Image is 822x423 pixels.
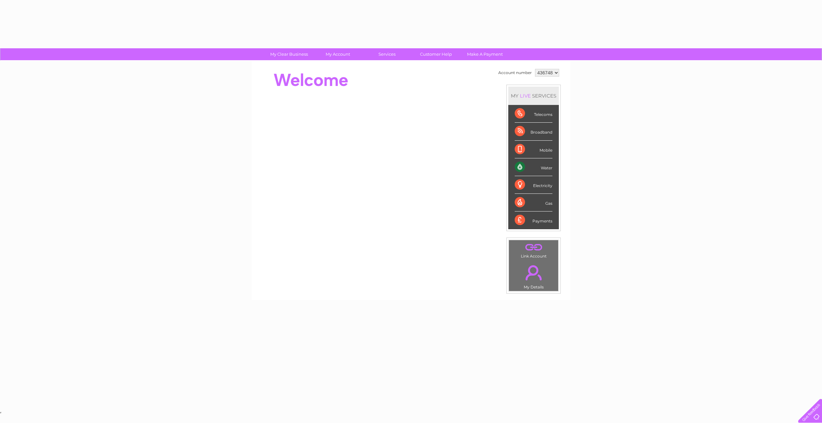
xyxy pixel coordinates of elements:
[515,123,552,140] div: Broadband
[515,105,552,123] div: Telecoms
[508,87,559,105] div: MY SERVICES
[263,48,316,60] a: My Clear Business
[515,194,552,211] div: Gas
[515,158,552,176] div: Water
[311,48,365,60] a: My Account
[409,48,463,60] a: Customer Help
[497,67,533,78] td: Account number
[511,242,557,253] a: .
[515,141,552,158] div: Mobile
[515,211,552,229] div: Payments
[509,240,559,260] td: Link Account
[511,261,557,284] a: .
[519,93,532,99] div: LIVE
[360,48,414,60] a: Services
[515,176,552,194] div: Electricity
[509,260,559,291] td: My Details
[458,48,511,60] a: Make A Payment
